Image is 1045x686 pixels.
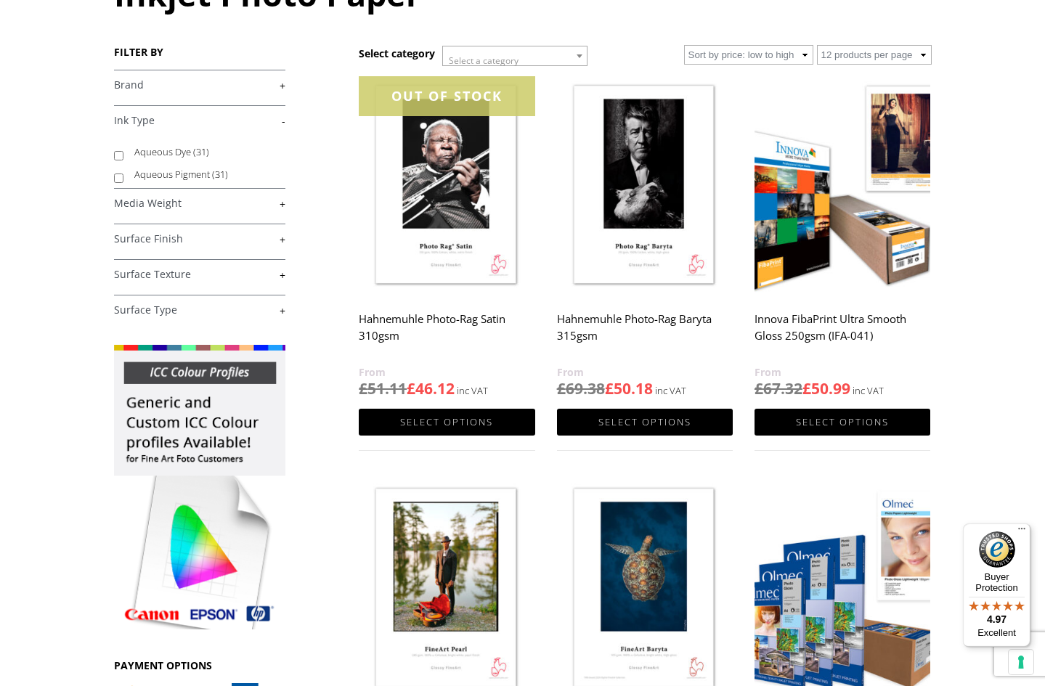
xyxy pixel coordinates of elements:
[359,378,367,399] span: £
[114,303,285,317] a: +
[114,658,285,672] h3: PAYMENT OPTIONS
[114,114,285,128] a: -
[193,145,209,158] span: (31)
[963,571,1030,593] p: Buyer Protection
[114,197,285,211] a: +
[963,523,1030,647] button: Trusted Shops TrustmarkBuyer Protection4.97Excellent
[557,378,566,399] span: £
[134,141,272,163] label: Aqueous Dye
[987,613,1007,625] span: 4.97
[114,45,285,59] h3: FILTER BY
[1013,523,1030,541] button: Menu
[114,224,285,253] h4: Surface Finish
[557,378,605,399] bdi: 69.38
[605,378,653,399] bdi: 50.18
[963,627,1030,639] p: Excellent
[359,76,534,399] a: OUT OF STOCK Hahnemuhle Photo-Rag Satin 310gsm £51.11£46.12
[134,163,272,186] label: Aqueous Pigment
[114,188,285,217] h4: Media Weight
[755,378,763,399] span: £
[359,378,407,399] bdi: 51.11
[449,54,519,67] span: Select a category
[114,295,285,324] h4: Surface Type
[979,531,1015,568] img: Trusted Shops Trustmark
[212,168,228,181] span: (31)
[359,76,534,116] div: OUT OF STOCK
[114,259,285,288] h4: Surface Texture
[755,409,930,436] a: Select options for “Innova FibaPrint Ultra Smooth Gloss 250gsm (IFA-041)”
[802,378,850,399] bdi: 50.99
[557,306,733,364] h2: Hahnemuhle Photo-Rag Baryta 315gsm
[755,378,802,399] bdi: 67.32
[114,78,285,92] a: +
[114,70,285,99] h4: Brand
[557,76,733,296] img: Hahnemuhle Photo-Rag Baryta 315gsm
[407,378,455,399] bdi: 46.12
[114,105,285,134] h4: Ink Type
[684,45,813,65] select: Shop order
[557,76,733,399] a: Hahnemuhle Photo-Rag Baryta 315gsm £69.38£50.18
[407,378,415,399] span: £
[359,46,435,60] h3: Select category
[114,345,285,629] img: promo
[755,306,930,364] h2: Innova FibaPrint Ultra Smooth Gloss 250gsm (IFA-041)
[557,409,733,436] a: Select options for “Hahnemuhle Photo-Rag Baryta 315gsm”
[802,378,811,399] span: £
[1009,650,1033,674] button: Your consent preferences for tracking technologies
[114,232,285,246] a: +
[114,268,285,282] a: +
[605,378,614,399] span: £
[359,306,534,364] h2: Hahnemuhle Photo-Rag Satin 310gsm
[359,76,534,296] img: Hahnemuhle Photo-Rag Satin 310gsm
[755,76,930,296] img: Innova FibaPrint Ultra Smooth Gloss 250gsm (IFA-041)
[359,409,534,436] a: Select options for “Hahnemuhle Photo-Rag Satin 310gsm”
[755,76,930,399] a: Innova FibaPrint Ultra Smooth Gloss 250gsm (IFA-041) £67.32£50.99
